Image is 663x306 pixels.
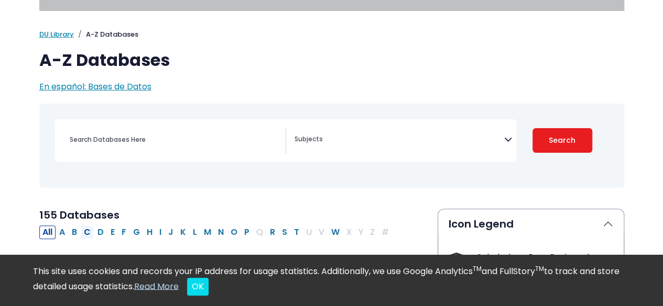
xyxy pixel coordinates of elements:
[477,251,613,264] div: Scholarly or Peer Reviewed
[438,209,624,239] button: Icon Legend
[535,264,544,273] sup: TM
[107,225,118,239] button: Filter Results E
[39,104,624,188] nav: Search filters
[328,225,343,239] button: Filter Results W
[39,225,56,239] button: All
[39,208,119,222] span: 155 Databases
[130,225,143,239] button: Filter Results G
[39,50,624,70] h1: A-Z Databases
[74,29,138,40] li: A-Z Databases
[134,280,179,292] a: Read More
[81,225,94,239] button: Filter Results C
[177,225,189,239] button: Filter Results K
[63,132,285,147] input: Search database by title or keyword
[94,225,107,239] button: Filter Results D
[118,225,129,239] button: Filter Results F
[267,225,278,239] button: Filter Results R
[241,225,253,239] button: Filter Results P
[144,225,156,239] button: Filter Results H
[215,225,227,239] button: Filter Results N
[56,225,68,239] button: Filter Results A
[295,136,504,144] textarea: Search
[449,250,463,264] img: Icon Scholarly or Peer Reviewed
[187,278,209,296] button: Close
[39,81,151,93] a: En español: Bases de Datos
[39,29,74,39] a: DU Library
[33,265,631,296] div: This site uses cookies and records your IP address for usage statistics. Additionally, we use Goo...
[473,264,482,273] sup: TM
[165,225,177,239] button: Filter Results J
[69,225,80,239] button: Filter Results B
[291,225,302,239] button: Filter Results T
[279,225,290,239] button: Filter Results S
[532,128,592,153] button: Submit for Search Results
[201,225,214,239] button: Filter Results M
[39,225,393,237] div: Alpha-list to filter by first letter of database name
[156,225,165,239] button: Filter Results I
[190,225,200,239] button: Filter Results L
[227,225,241,239] button: Filter Results O
[39,29,624,40] nav: breadcrumb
